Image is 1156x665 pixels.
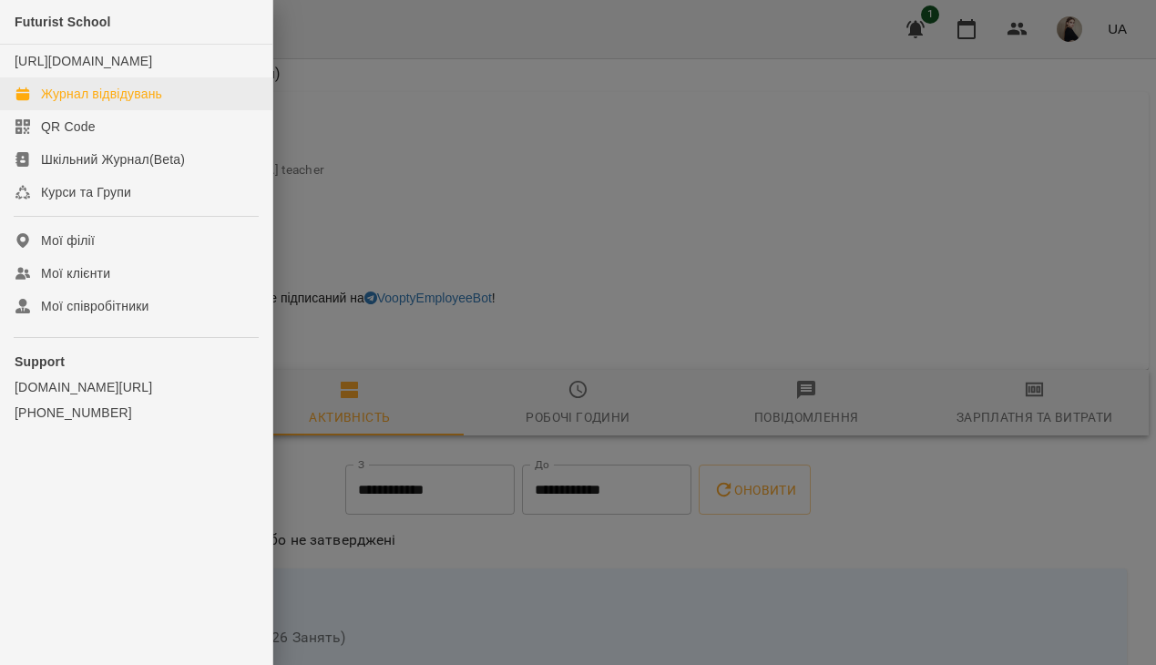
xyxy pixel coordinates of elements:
[41,85,162,103] div: Журнал відвідувань
[41,264,110,282] div: Мої клієнти
[41,183,131,201] div: Курси та Групи
[15,54,152,68] a: [URL][DOMAIN_NAME]
[41,231,95,250] div: Мої філії
[41,150,185,169] div: Шкільний Журнал(Beta)
[15,378,258,396] a: [DOMAIN_NAME][URL]
[15,353,258,371] p: Support
[15,404,258,422] a: [PHONE_NUMBER]
[41,118,96,136] div: QR Code
[41,297,149,315] div: Мої співробітники
[15,15,111,29] span: Futurist School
